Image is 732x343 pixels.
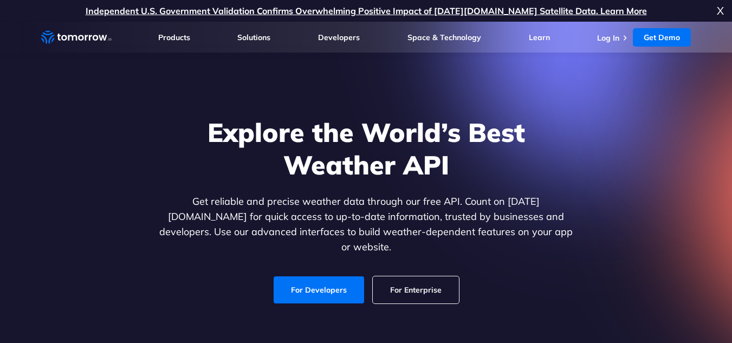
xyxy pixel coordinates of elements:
a: Products [158,33,190,42]
h1: Explore the World’s Best Weather API [157,116,575,181]
a: For Enterprise [373,276,459,303]
a: For Developers [274,276,364,303]
a: Learn [529,33,550,42]
p: Get reliable and precise weather data through our free API. Count on [DATE][DOMAIN_NAME] for quic... [157,194,575,255]
a: Developers [318,33,360,42]
a: Space & Technology [407,33,481,42]
a: Get Demo [633,28,691,47]
a: Log In [597,33,619,43]
a: Independent U.S. Government Validation Confirms Overwhelming Positive Impact of [DATE][DOMAIN_NAM... [86,5,647,16]
a: Home link [41,29,112,46]
a: Solutions [237,33,270,42]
